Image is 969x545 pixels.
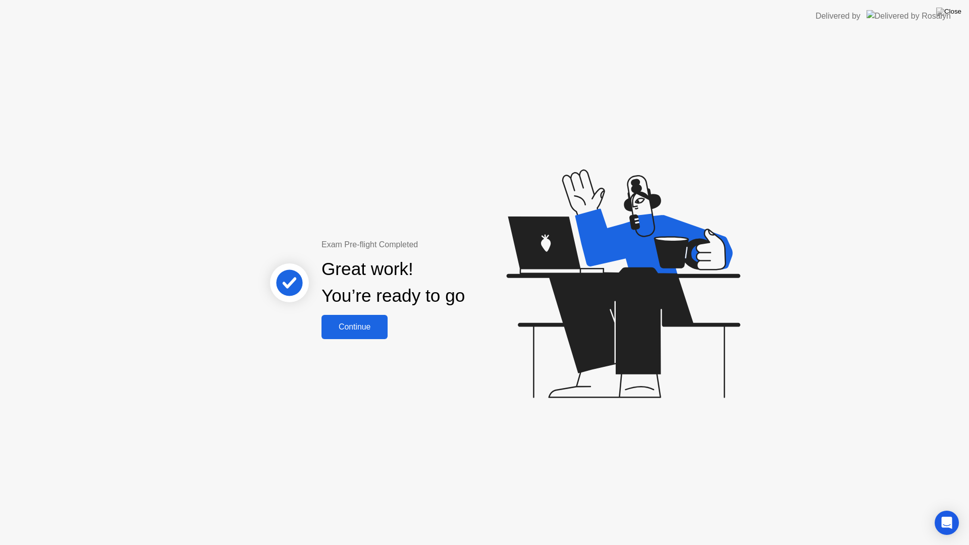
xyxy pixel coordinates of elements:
img: Close [936,8,961,16]
div: Exam Pre-flight Completed [321,239,530,251]
img: Delivered by Rosalyn [867,10,951,22]
div: Delivered by [816,10,860,22]
div: Great work! You’re ready to go [321,256,465,309]
div: Continue [325,322,385,332]
div: Open Intercom Messenger [935,511,959,535]
button: Continue [321,315,388,339]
